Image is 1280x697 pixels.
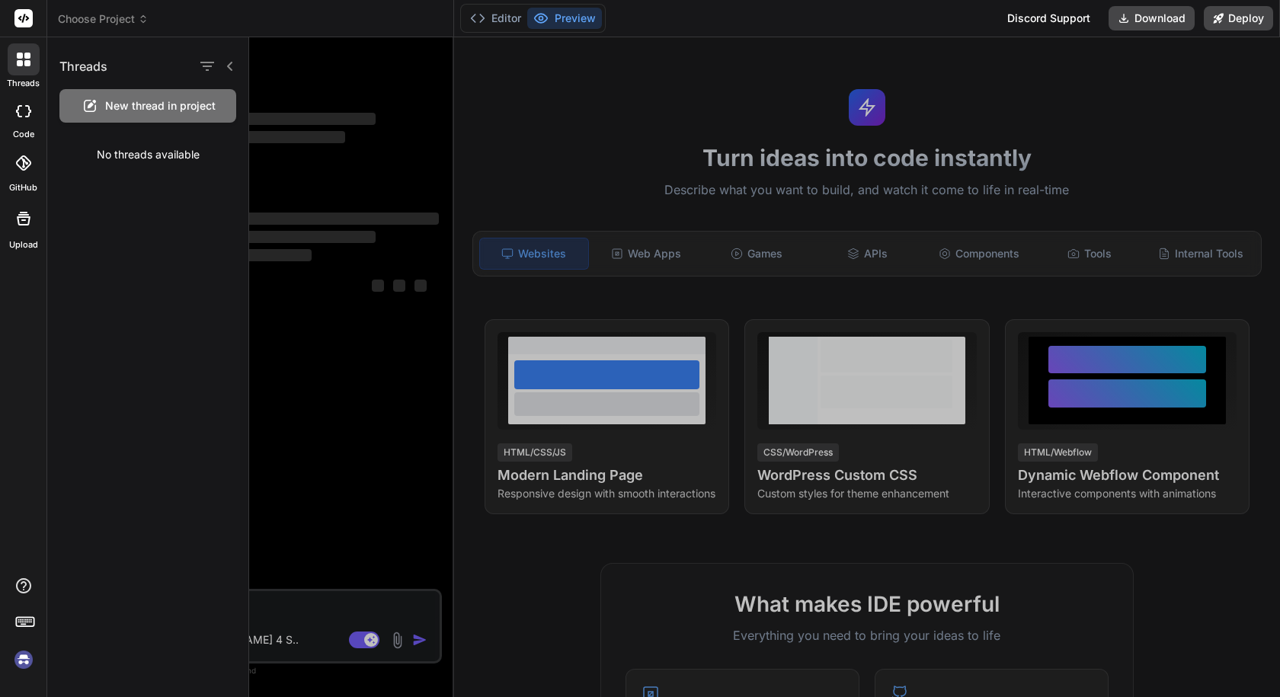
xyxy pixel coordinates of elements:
label: GitHub [9,181,37,194]
button: Deploy [1204,6,1273,30]
h1: Threads [59,57,107,75]
label: threads [7,77,40,90]
label: code [13,128,34,141]
button: Editor [464,8,527,29]
img: signin [11,647,37,673]
span: Choose Project [58,11,149,27]
button: Preview [527,8,602,29]
div: No threads available [47,135,248,174]
button: Download [1109,6,1195,30]
span: New thread in project [105,98,216,114]
div: Discord Support [998,6,1099,30]
label: Upload [9,238,38,251]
